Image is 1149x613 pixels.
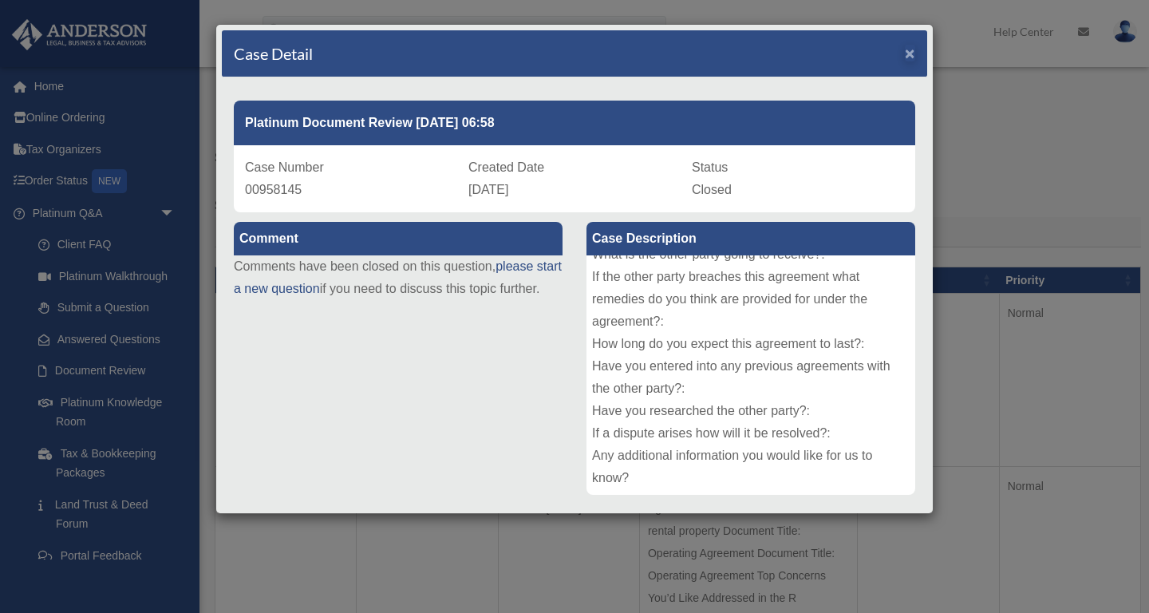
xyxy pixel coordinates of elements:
label: Comment [234,222,563,255]
div: Platinum Document Review [DATE] 06:58 [234,101,915,145]
div: Type of Document: Property Management Agreement with rental LLC Document Title: Property Manageme... [586,255,915,495]
p: Comments have been closed on this question, if you need to discuss this topic further. [234,255,563,300]
span: [DATE] [468,183,508,196]
span: Case Number [245,160,324,174]
span: × [905,44,915,62]
button: Close [905,45,915,61]
span: Created Date [468,160,544,174]
h4: Case Detail [234,42,313,65]
label: Case Description [586,222,915,255]
a: please start a new question [234,259,562,295]
span: Closed [692,183,732,196]
span: Status [692,160,728,174]
span: 00958145 [245,183,302,196]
